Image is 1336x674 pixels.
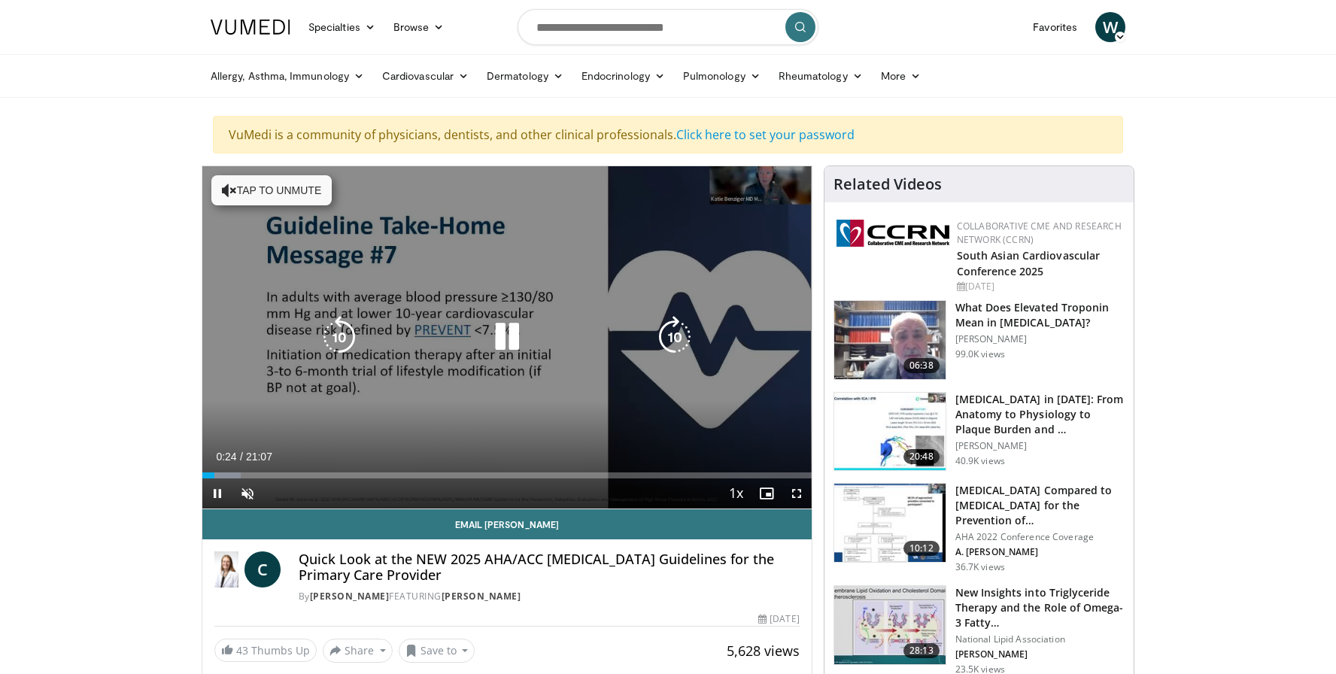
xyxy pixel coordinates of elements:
[384,12,454,42] a: Browse
[399,639,475,663] button: Save to
[232,478,263,509] button: Unmute
[1024,12,1086,42] a: Favorites
[903,541,940,556] span: 10:12
[955,348,1005,360] p: 99.0K views
[872,61,930,91] a: More
[955,546,1125,558] p: A. [PERSON_NAME]
[202,472,812,478] div: Progress Bar
[957,280,1122,293] div: [DATE]
[955,300,1125,330] h3: What Does Elevated Troponin Mean in [MEDICAL_DATA]?
[903,643,940,658] span: 28:13
[751,478,782,509] button: Enable picture-in-picture mode
[955,483,1125,528] h3: [MEDICAL_DATA] Compared to [MEDICAL_DATA] for the Prevention of…
[572,61,674,91] a: Endocrinology
[299,12,384,42] a: Specialties
[214,639,317,662] a: 43 Thumbs Up
[674,61,770,91] a: Pulmonology
[211,175,332,205] button: Tap to unmute
[834,484,946,562] img: 7c0f9b53-1609-4588-8498-7cac8464d722.150x105_q85_crop-smart_upscale.jpg
[676,126,855,143] a: Click here to set your password
[955,633,1125,645] p: National Lipid Association
[833,175,942,193] h4: Related Videos
[955,585,1125,630] h3: New Insights into Triglyceride Therapy and the Role of Omega-3 Fatty…
[833,483,1125,573] a: 10:12 [MEDICAL_DATA] Compared to [MEDICAL_DATA] for the Prevention of… AHA 2022 Conference Covera...
[834,586,946,664] img: 45ea033d-f728-4586-a1ce-38957b05c09e.150x105_q85_crop-smart_upscale.jpg
[214,551,238,587] img: Dr. Catherine P. Benziger
[758,612,799,626] div: [DATE]
[299,590,800,603] div: By FEATURING
[955,648,1125,660] p: [PERSON_NAME]
[957,220,1122,246] a: Collaborative CME and Research Network (CCRN)
[202,166,812,509] video-js: Video Player
[955,455,1005,467] p: 40.9K views
[721,478,751,509] button: Playback Rate
[299,551,800,584] h4: Quick Look at the NEW 2025 AHA/ACC [MEDICAL_DATA] Guidelines for the Primary Care Provider
[1095,12,1125,42] a: W
[442,590,521,603] a: [PERSON_NAME]
[837,220,949,247] img: a04ee3ba-8487-4636-b0fb-5e8d268f3737.png.150x105_q85_autocrop_double_scale_upscale_version-0.2.png
[770,61,872,91] a: Rheumatology
[834,301,946,379] img: 98daf78a-1d22-4ebe-927e-10afe95ffd94.150x105_q85_crop-smart_upscale.jpg
[782,478,812,509] button: Fullscreen
[955,440,1125,452] p: [PERSON_NAME]
[834,393,946,471] img: 823da73b-7a00-425d-bb7f-45c8b03b10c3.150x105_q85_crop-smart_upscale.jpg
[216,451,236,463] span: 0:24
[236,643,248,657] span: 43
[955,561,1005,573] p: 36.7K views
[955,333,1125,345] p: [PERSON_NAME]
[833,300,1125,380] a: 06:38 What Does Elevated Troponin Mean in [MEDICAL_DATA]? [PERSON_NAME] 99.0K views
[957,248,1101,278] a: South Asian Cardiovascular Conference 2025
[202,509,812,539] a: Email [PERSON_NAME]
[211,20,290,35] img: VuMedi Logo
[478,61,572,91] a: Dermatology
[518,9,818,45] input: Search topics, interventions
[246,451,272,463] span: 21:07
[240,451,243,463] span: /
[202,61,373,91] a: Allergy, Asthma, Immunology
[955,531,1125,543] p: AHA 2022 Conference Coverage
[903,449,940,464] span: 20:48
[903,358,940,373] span: 06:38
[373,61,478,91] a: Cardiovascular
[833,392,1125,472] a: 20:48 [MEDICAL_DATA] in [DATE]: From Anatomy to Physiology to Plaque Burden and … [PERSON_NAME] 4...
[244,551,281,587] a: C
[202,478,232,509] button: Pause
[310,590,390,603] a: [PERSON_NAME]
[213,116,1123,153] div: VuMedi is a community of physicians, dentists, and other clinical professionals.
[955,392,1125,437] h3: [MEDICAL_DATA] in [DATE]: From Anatomy to Physiology to Plaque Burden and …
[323,639,393,663] button: Share
[727,642,800,660] span: 5,628 views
